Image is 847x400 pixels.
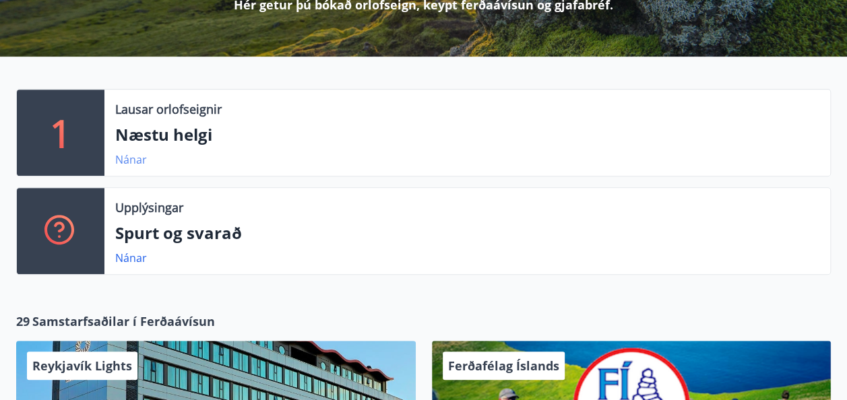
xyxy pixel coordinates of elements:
[115,100,222,118] p: Lausar orlofseignir
[115,152,147,167] a: Nánar
[448,358,559,374] span: Ferðafélag Íslands
[115,199,183,216] p: Upplýsingar
[32,358,132,374] span: Reykjavík Lights
[32,312,215,330] span: Samstarfsaðilar í Ferðaávísun
[16,312,30,330] span: 29
[115,222,819,244] p: Spurt og svarað
[50,107,71,158] p: 1
[115,123,819,146] p: Næstu helgi
[115,251,147,265] a: Nánar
